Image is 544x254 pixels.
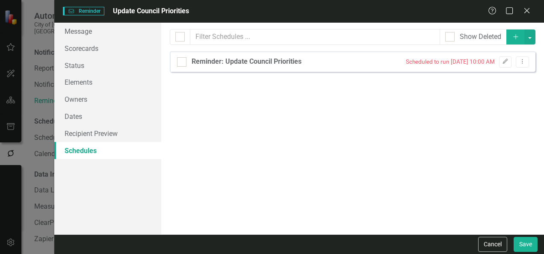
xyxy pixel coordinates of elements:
small: Scheduled to run [DATE] 10:00 AM [406,58,495,65]
button: Save [514,237,538,252]
span: Update Council Priorities [113,7,189,15]
div: Show Deleted [460,32,501,42]
a: Elements [54,74,161,91]
a: Recipient Preview [54,125,161,142]
a: Owners [54,91,161,108]
a: Message [54,23,161,40]
a: Status [54,57,161,74]
a: Scorecards [54,40,161,57]
button: Cancel [478,237,507,252]
a: Dates [54,108,161,125]
a: Schedules [54,142,161,159]
span: Reminder [63,7,104,15]
div: Reminder: Update Council Priorities [192,57,302,67]
input: Filter Schedules ... [190,29,440,45]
